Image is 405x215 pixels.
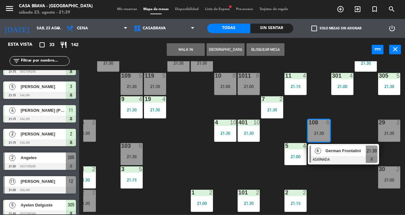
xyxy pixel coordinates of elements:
[228,5,232,9] span: fiber_manual_record
[9,131,16,137] span: 2
[233,73,236,79] div: 8
[70,130,72,138] span: 2
[9,84,16,90] span: 5
[326,147,366,154] span: German Frontalini
[238,131,260,135] div: 21:30
[378,84,400,89] div: 21:30
[256,73,260,79] div: 8
[114,8,140,11] span: Mis reservas
[238,201,260,206] div: 21:30
[74,131,96,135] div: 21:30
[202,8,233,11] span: Lista de Espera
[371,5,378,13] i: turned_in_not
[331,84,353,89] div: 21:00
[303,143,307,149] div: 4
[3,41,46,49] div: Esta vista
[70,83,72,90] span: 3
[214,131,236,135] div: 21:30
[378,178,400,182] div: 21:00
[49,41,54,49] span: 33
[372,45,383,54] button: power_input
[121,84,143,89] div: 21:30
[172,8,202,11] span: Disponibilidad
[284,201,307,206] div: 21:15
[379,120,379,125] div: 29
[162,73,166,79] div: 5
[74,178,96,182] div: 21:30
[303,190,307,195] div: 2
[60,41,67,49] i: restaurant
[5,4,14,13] i: menu
[256,8,291,11] span: Tarjetas de regalo
[162,96,166,102] div: 4
[21,107,66,114] span: [PERSON_NAME] (Pekis.MF)
[256,190,260,195] div: 2
[139,96,143,102] div: 4
[378,131,400,135] div: 21:30
[21,178,66,185] span: [PERSON_NAME]
[144,108,166,112] div: 21:30
[207,43,245,56] button: [GEOGRAPHIC_DATA]
[396,73,400,79] div: 5
[337,5,344,13] i: add_circle_outline
[77,26,88,31] span: Cena
[21,83,66,90] span: [PERSON_NAME]
[379,73,379,79] div: 305
[191,190,192,195] div: 1
[233,8,256,11] span: Pre-acceso
[209,190,213,195] div: 2
[9,202,16,208] span: 5
[19,9,93,16] div: sábado 23. agosto - 21:39
[167,61,190,65] div: 21:30
[246,43,284,56] button: Bloquear Mesa
[21,154,66,161] span: Angeles
[139,143,143,149] div: 6
[250,24,293,33] div: Sin sentar
[374,45,382,53] i: power_input
[121,178,143,182] div: 21:15
[69,106,73,114] span: 11
[121,108,143,112] div: 21:30
[396,166,400,172] div: 2
[388,5,396,13] i: search
[311,26,361,31] label: Solo mesas sin asignar
[391,45,399,53] i: close
[38,41,46,49] i: crop_square
[145,73,145,79] div: 119
[21,202,66,208] span: Ayelen Delguste
[207,24,250,33] div: Todas
[326,120,330,125] div: 6
[144,84,166,89] div: 21:30
[74,201,96,206] div: 21:30
[262,96,262,102] div: 7
[92,166,96,172] div: 2
[191,61,213,65] div: 21:30
[143,26,166,31] span: CasaBrava
[68,201,74,209] span: 305
[97,61,119,65] div: 21:30
[92,190,96,195] div: 2
[69,177,73,185] span: 12
[284,154,307,159] div: 21:00
[68,154,74,161] span: 205
[13,57,20,65] i: filter_list
[21,131,66,137] span: [PERSON_NAME]
[279,96,283,102] div: 2
[308,131,330,135] div: 21:30
[367,147,377,155] span: 21:30
[354,5,361,13] i: exit_to_app
[303,73,307,79] div: 4
[140,8,172,11] span: Mapa de mesas
[355,61,377,65] div: 21:30
[388,25,396,32] i: power_settings_new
